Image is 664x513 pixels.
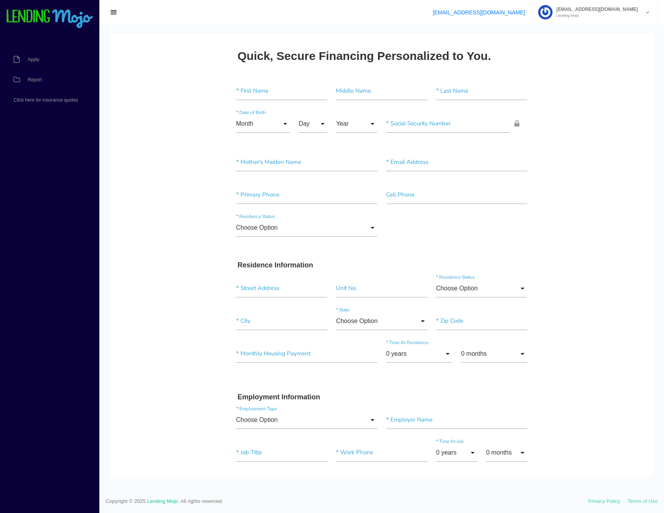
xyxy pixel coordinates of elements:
[433,9,525,16] a: [EMAIL_ADDRESS][DOMAIN_NAME]
[553,7,638,12] span: [EMAIL_ADDRESS][DOMAIN_NAME]
[128,16,381,28] h2: Quick, Secure Financing Personalized to You.
[14,98,78,102] span: Click here for insurance quotes
[538,5,553,19] img: Profile image
[128,227,416,236] h3: Residence Information
[553,14,638,18] small: Lending Mojo
[147,498,178,504] a: Lending Mojo
[106,497,588,505] span: Copyright © 2025. . All rights reserved.
[588,498,620,504] a: Privacy Policy
[128,359,416,368] h3: Employment Information
[28,57,39,62] span: Apply
[28,77,42,82] span: Report
[627,498,658,504] a: Terms of Use
[6,9,94,29] img: logo-small.png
